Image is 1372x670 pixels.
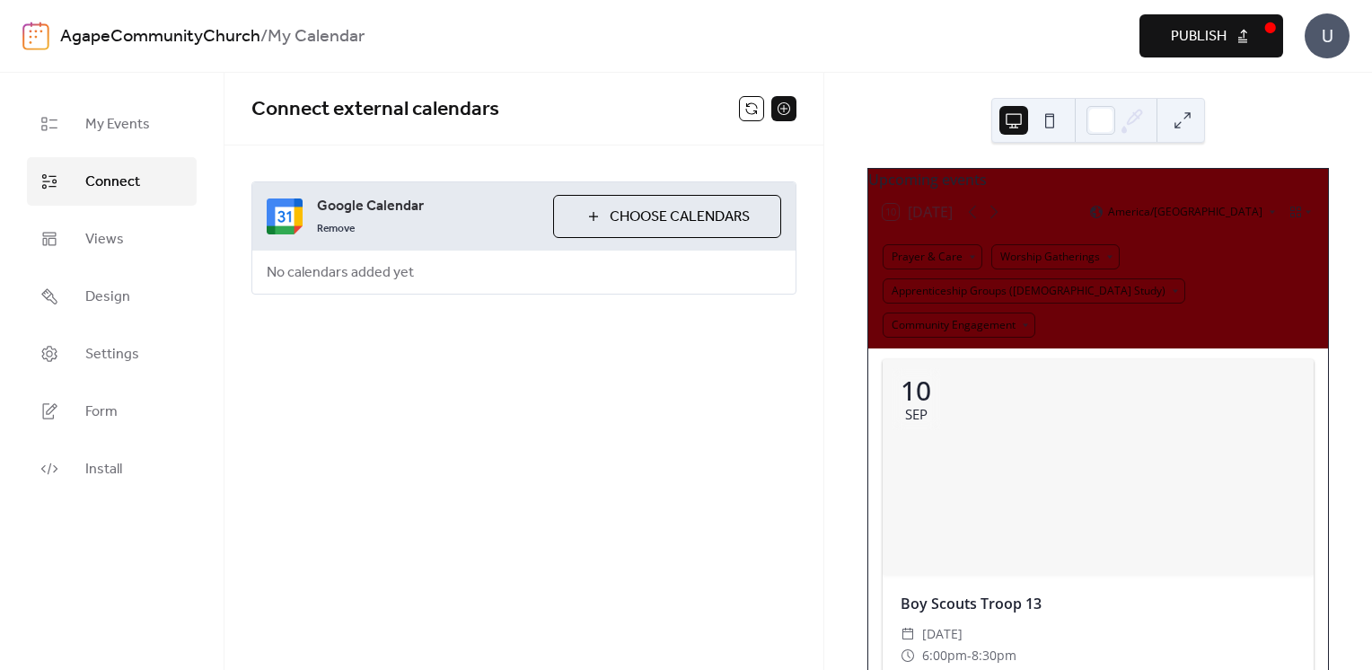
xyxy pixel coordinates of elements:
[868,169,1328,190] div: Upcoming events
[85,172,140,193] span: Connect
[252,251,428,295] span: No calendars added yet
[27,215,197,263] a: Views
[268,20,365,54] b: My Calendar
[922,623,963,645] span: [DATE]
[27,445,197,493] a: Install
[85,287,130,308] span: Design
[901,645,915,666] div: ​
[317,222,355,236] span: Remove
[922,645,967,666] span: 6:00pm
[610,207,750,228] span: Choose Calendars
[553,195,781,238] button: Choose Calendars
[260,20,268,54] b: /
[85,344,139,366] span: Settings
[85,114,150,136] span: My Events
[22,22,49,50] img: logo
[85,229,124,251] span: Views
[1171,26,1227,48] span: Publish
[883,593,1314,614] div: Boy Scouts Troop 13
[251,90,499,129] span: Connect external calendars
[85,401,118,423] span: Form
[27,330,197,378] a: Settings
[317,196,539,217] span: Google Calendar
[972,645,1016,666] span: 8:30pm
[1108,207,1262,217] span: America/[GEOGRAPHIC_DATA]
[901,377,931,404] div: 10
[1139,14,1283,57] button: Publish
[967,645,972,666] span: -
[27,100,197,148] a: My Events
[60,20,260,54] a: AgapeCommunityChurch
[27,387,197,436] a: Form
[27,272,197,321] a: Design
[27,157,197,206] a: Connect
[85,459,122,480] span: Install
[1305,13,1350,58] div: U
[267,198,303,234] img: google
[901,623,915,645] div: ​
[905,408,928,421] div: Sep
